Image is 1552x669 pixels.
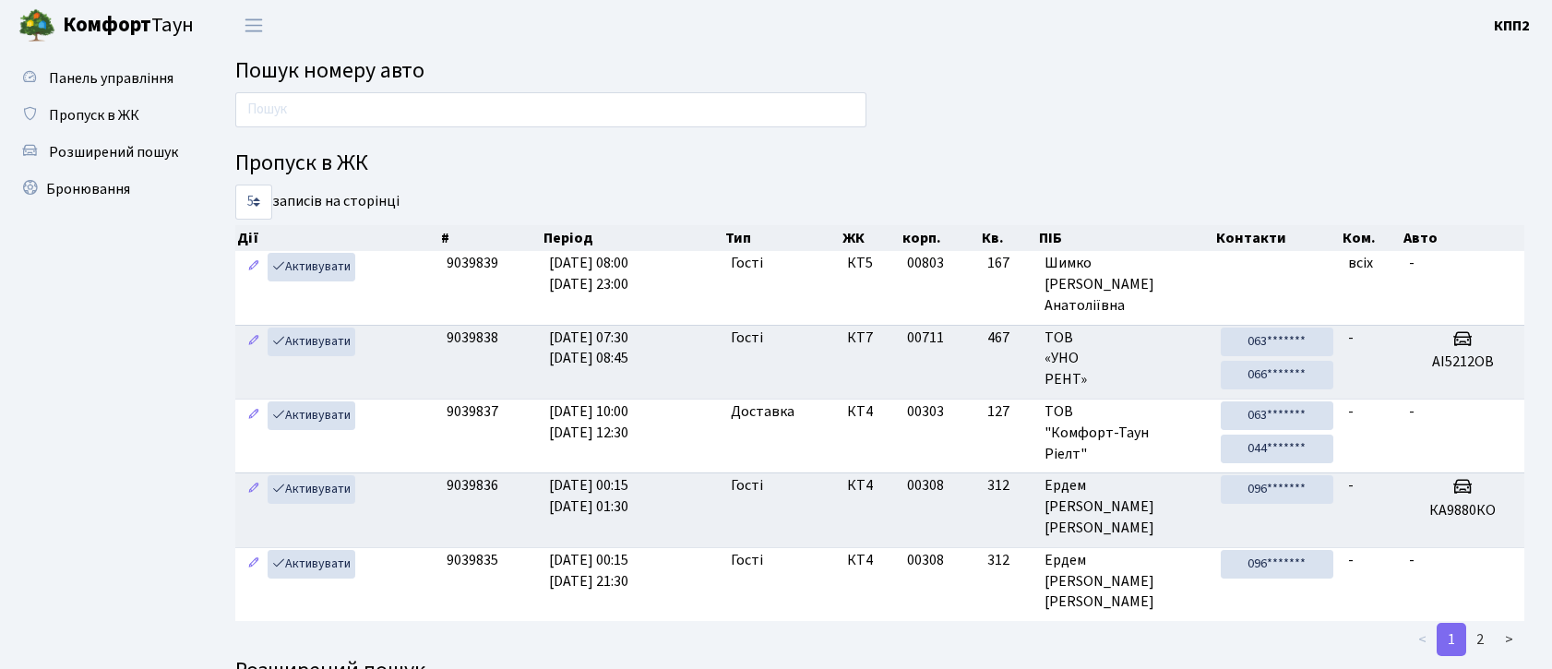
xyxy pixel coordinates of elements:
span: Гості [731,550,763,571]
span: КТ7 [847,328,892,349]
th: Авто [1402,225,1524,251]
a: Редагувати [243,253,265,281]
span: 467 [987,328,1030,349]
span: Доставка [731,401,794,423]
a: Бронювання [9,171,194,208]
span: 312 [987,475,1030,496]
th: Контакти [1214,225,1342,251]
a: > [1494,623,1524,656]
a: Редагувати [243,475,265,504]
th: Період [542,225,723,251]
span: - [1348,475,1354,496]
img: logo.png [18,7,55,44]
span: - [1348,401,1354,422]
span: 167 [987,253,1030,274]
span: - [1348,328,1354,348]
a: Розширений пошук [9,134,194,171]
a: Активувати [268,401,355,430]
span: КТ4 [847,401,892,423]
th: Ком. [1341,225,1402,251]
b: Комфорт [63,10,151,40]
span: [DATE] 07:30 [DATE] 08:45 [549,328,628,369]
h5: КА9880КО [1409,502,1517,520]
th: # [439,225,542,251]
span: [DATE] 08:00 [DATE] 23:00 [549,253,628,294]
th: ЖК [841,225,901,251]
span: 127 [987,401,1030,423]
span: ТОВ «УНО РЕНТ» [1045,328,1206,391]
a: Редагувати [243,328,265,356]
span: КТ4 [847,550,892,571]
a: Панель управління [9,60,194,97]
b: КПП2 [1494,16,1530,36]
span: КТ5 [847,253,892,274]
span: 312 [987,550,1030,571]
span: КТ4 [847,475,892,496]
span: 00308 [907,550,944,570]
span: [DATE] 00:15 [DATE] 01:30 [549,475,628,517]
span: Розширений пошук [49,142,178,162]
button: Переключити навігацію [231,10,277,41]
span: Гості [731,253,763,274]
span: 9039836 [447,475,498,496]
span: - [1409,401,1415,422]
a: Активувати [268,550,355,579]
span: Бронювання [46,179,130,199]
span: Ердем [PERSON_NAME] [PERSON_NAME] [1045,550,1206,614]
a: Активувати [268,475,355,504]
span: 9039838 [447,328,498,348]
span: всіх [1348,253,1373,273]
a: 2 [1465,623,1495,656]
h5: АІ5212ОВ [1409,353,1517,371]
span: 00711 [907,328,944,348]
span: 9039835 [447,550,498,570]
span: Таун [63,10,194,42]
span: Ердем [PERSON_NAME] [PERSON_NAME] [1045,475,1206,539]
th: Кв. [980,225,1037,251]
span: [DATE] 10:00 [DATE] 12:30 [549,401,628,443]
a: Редагувати [243,550,265,579]
th: Дії [235,225,439,251]
a: КПП2 [1494,15,1530,37]
a: 1 [1437,623,1466,656]
span: Панель управління [49,68,173,89]
h4: Пропуск в ЖК [235,150,1524,177]
span: - [1348,550,1354,570]
span: 00803 [907,253,944,273]
span: Гості [731,328,763,349]
span: - [1409,550,1415,570]
th: ПІБ [1037,225,1213,251]
th: корп. [901,225,981,251]
input: Пошук [235,92,866,127]
label: записів на сторінці [235,185,400,220]
span: 9039839 [447,253,498,273]
span: 00308 [907,475,944,496]
span: Пошук номеру авто [235,54,424,87]
a: Пропуск в ЖК [9,97,194,134]
span: ТОВ "Комфорт-Таун Ріелт" [1045,401,1206,465]
span: [DATE] 00:15 [DATE] 21:30 [549,550,628,591]
span: Шимко [PERSON_NAME] Анатоліївна [1045,253,1206,317]
span: 9039837 [447,401,498,422]
span: 00303 [907,401,944,422]
span: - [1409,253,1415,273]
a: Активувати [268,328,355,356]
span: Пропуск в ЖК [49,105,139,125]
span: Гості [731,475,763,496]
a: Активувати [268,253,355,281]
a: Редагувати [243,401,265,430]
th: Тип [723,225,840,251]
select: записів на сторінці [235,185,272,220]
